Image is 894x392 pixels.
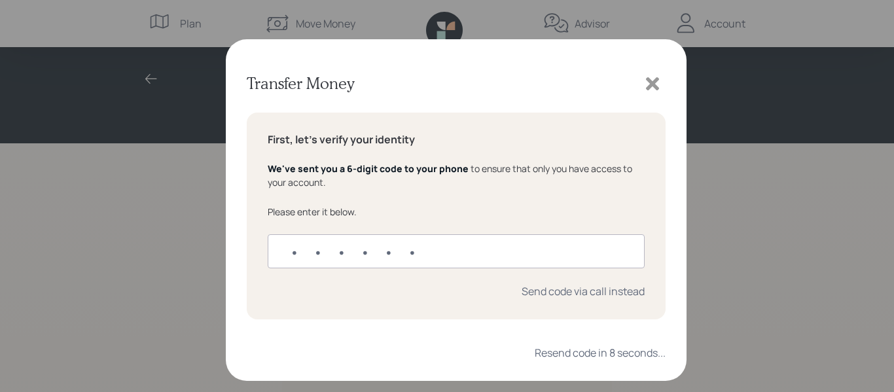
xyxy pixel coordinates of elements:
div: Please enter it below. [268,205,645,219]
div: to ensure that only you have access to your account. [268,162,645,189]
span: We've sent you a 6-digit code to your phone [268,162,469,175]
h5: First, let's verify your identity [268,134,645,146]
div: Send code via call instead [522,284,645,298]
h3: Transfer Money [247,74,354,93]
div: Resend code in 8 seconds... [535,346,666,360]
input: •••••• [268,234,645,268]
